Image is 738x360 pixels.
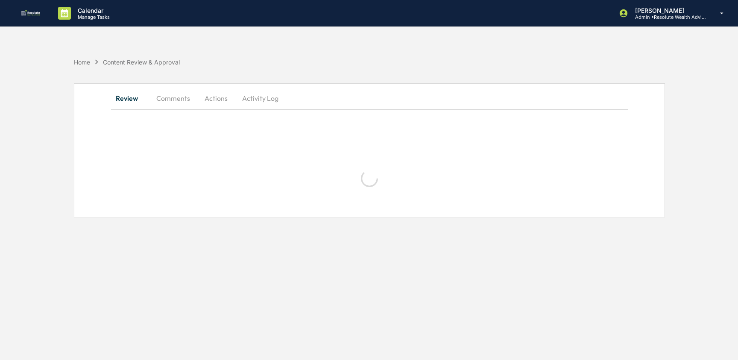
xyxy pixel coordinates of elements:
p: Calendar [71,7,114,14]
img: logo [20,10,41,17]
p: Manage Tasks [71,14,114,20]
div: Content Review & Approval [103,59,180,66]
div: secondary tabs example [111,88,628,108]
div: Home [74,59,90,66]
button: Comments [149,88,197,108]
p: Admin • Resolute Wealth Advisor [628,14,708,20]
button: Activity Log [235,88,285,108]
button: Actions [197,88,235,108]
p: [PERSON_NAME] [628,7,708,14]
button: Review [111,88,149,108]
